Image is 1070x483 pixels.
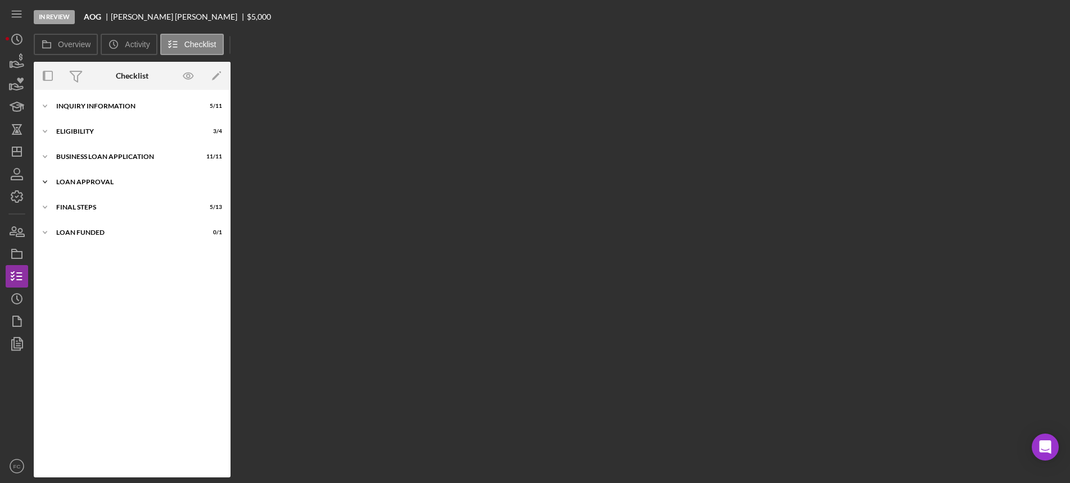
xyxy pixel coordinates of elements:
div: LOAN FUNDED [56,229,194,236]
label: Overview [58,40,91,49]
label: Activity [125,40,150,49]
div: INQUIRY INFORMATION [56,103,194,110]
span: $5,000 [247,12,271,21]
div: 0 / 1 [202,229,222,236]
label: Checklist [184,40,216,49]
div: 5 / 13 [202,204,222,211]
div: Eligibility [56,128,194,135]
div: Loan Approval [56,179,216,185]
div: [PERSON_NAME] [PERSON_NAME] [111,12,247,21]
div: Open Intercom Messenger [1032,434,1059,461]
div: Final Steps [56,204,194,211]
div: 11 / 11 [202,153,222,160]
button: FC [6,455,28,477]
text: FC [13,463,21,470]
div: 5 / 11 [202,103,222,110]
div: Checklist [116,71,148,80]
button: Overview [34,34,98,55]
div: In Review [34,10,75,24]
div: BUSINESS LOAN APPLICATION [56,153,194,160]
button: Activity [101,34,157,55]
button: Checklist [160,34,224,55]
b: AOG [84,12,101,21]
div: 3 / 4 [202,128,222,135]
